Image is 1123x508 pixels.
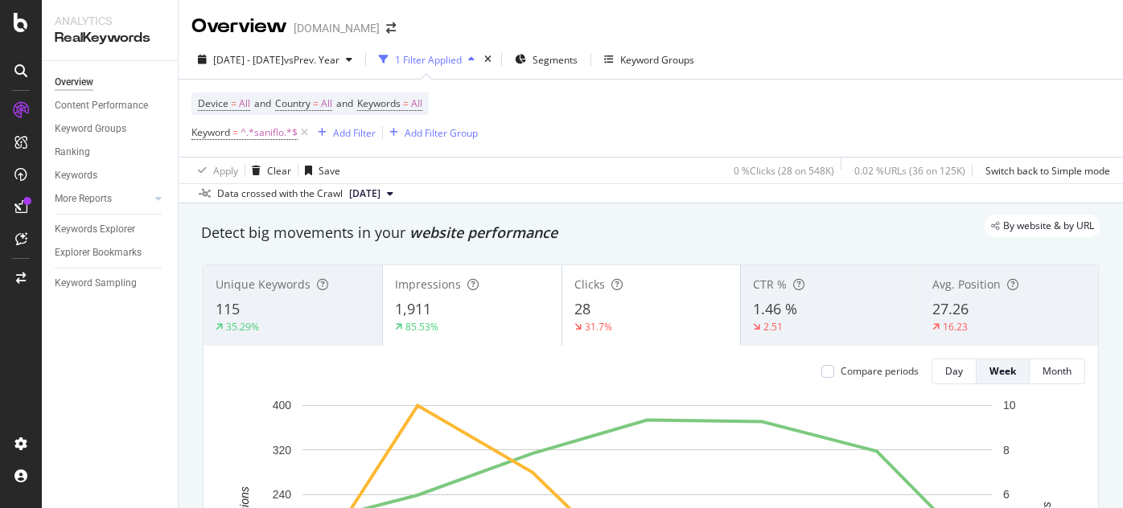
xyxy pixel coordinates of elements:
a: Keywords [55,167,167,184]
div: legacy label [985,215,1100,237]
div: Add Filter [333,126,376,140]
span: ^.*saniflo.*$ [241,121,298,144]
text: 10 [1003,399,1016,412]
div: Keyword Sampling [55,275,137,292]
a: Keywords Explorer [55,221,167,238]
div: 0.02 % URLs ( 36 on 125K ) [854,164,965,178]
div: Ranking [55,144,90,161]
span: and [254,96,271,110]
button: Switch back to Simple mode [979,158,1110,183]
div: Keywords Explorer [55,221,135,238]
span: 28 [574,299,590,318]
button: [DATE] [343,184,400,203]
a: Explorer Bookmarks [55,244,167,261]
span: 27.26 [932,299,969,318]
span: = [232,125,238,139]
span: Device [198,96,228,110]
span: 2025 Aug. 2nd [349,186,381,201]
a: Overview [55,74,167,91]
div: Keyword Groups [55,121,126,137]
button: Save [298,158,340,183]
button: [DATE] - [DATE]vsPrev. Year [191,47,359,72]
span: All [239,92,250,115]
span: Keywords [357,96,401,110]
div: More Reports [55,190,112,207]
span: Country [275,96,311,110]
span: vs Prev. Year [284,53,339,67]
text: 240 [273,488,292,501]
a: Ranking [55,144,167,161]
button: Keyword Groups [598,47,701,72]
span: Keyword [191,125,230,139]
div: Overview [55,74,93,91]
text: 400 [273,399,292,412]
button: Week [977,358,1030,384]
button: Clear [245,158,291,183]
span: 1,911 [395,299,431,318]
span: Clicks [574,277,605,292]
div: 85.53% [405,320,438,334]
div: 16.23 [943,320,968,334]
div: Explorer Bookmarks [55,244,142,261]
button: Day [932,358,977,384]
button: Add Filter [311,123,376,142]
span: Segments [533,53,578,67]
text: 8 [1003,444,1010,457]
div: Keyword Groups [620,53,694,67]
span: = [313,96,319,110]
span: CTR % [753,277,787,292]
div: Month [1043,364,1072,378]
div: Switch back to Simple mode [985,164,1110,178]
div: Save [319,164,340,178]
div: 0 % Clicks ( 28 on 548K ) [734,164,834,178]
div: Content Performance [55,97,148,114]
span: Avg. Position [932,277,1001,292]
a: Keyword Sampling [55,275,167,292]
div: Day [945,364,963,378]
div: Week [989,364,1016,378]
span: [DATE] - [DATE] [213,53,284,67]
div: 1 Filter Applied [395,53,462,67]
button: Add Filter Group [383,123,478,142]
button: Segments [508,47,584,72]
span: By website & by URL [1003,221,1094,231]
div: 35.29% [226,320,259,334]
span: Impressions [395,277,461,292]
div: Overview [191,13,287,40]
span: = [403,96,409,110]
span: All [321,92,332,115]
div: Apply [213,164,238,178]
text: 320 [273,444,292,457]
div: Keywords [55,167,97,184]
div: Data crossed with the Crawl [217,186,343,201]
button: 1 Filter Applied [372,47,481,72]
div: arrow-right-arrow-left [386,23,396,34]
div: [DOMAIN_NAME] [294,20,380,36]
span: Unique Keywords [216,277,311,292]
text: 6 [1003,488,1010,501]
span: 1.46 % [753,299,797,318]
button: Month [1030,358,1085,384]
div: 31.7% [585,320,612,334]
a: Content Performance [55,97,167,114]
div: Analytics [55,13,165,29]
div: 2.51 [763,320,783,334]
a: Keyword Groups [55,121,167,137]
span: = [231,96,237,110]
div: RealKeywords [55,29,165,47]
iframe: To enrich screen reader interactions, please activate Accessibility in Grammarly extension settings [1068,453,1107,492]
div: Add Filter Group [405,126,478,140]
button: Apply [191,158,238,183]
div: times [481,51,495,68]
span: 115 [216,299,240,318]
a: More Reports [55,190,150,207]
span: All [411,92,422,115]
div: Compare periods [841,364,919,378]
div: Clear [267,164,291,178]
span: and [336,96,353,110]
